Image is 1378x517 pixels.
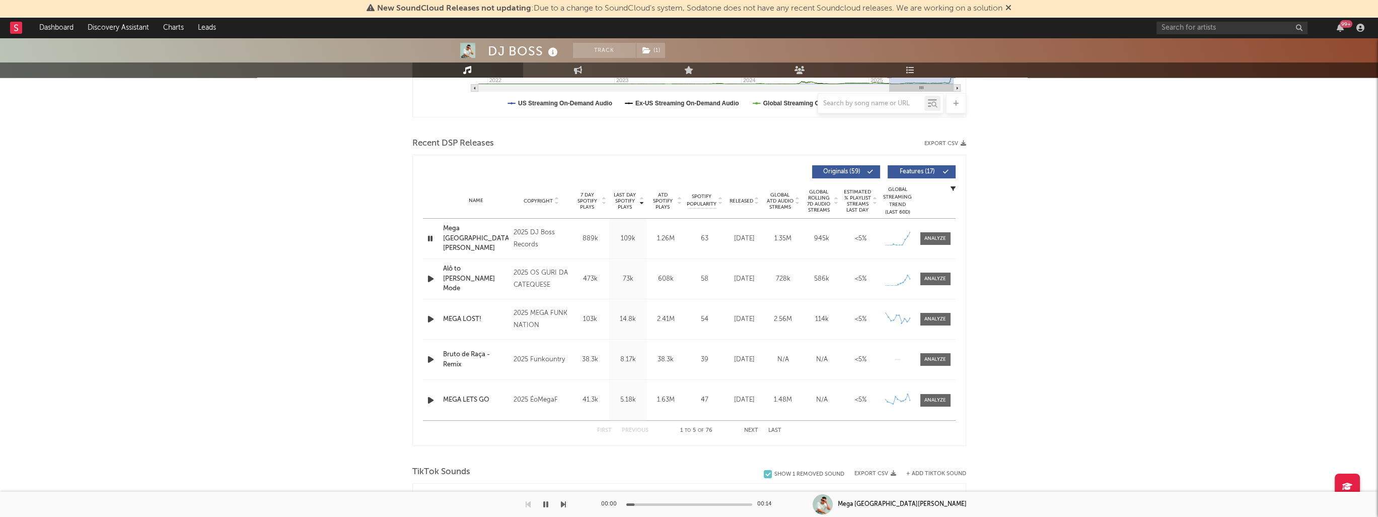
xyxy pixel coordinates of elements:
div: 2.56M [766,314,800,325]
span: : Due to a change to SoundCloud's system, Sodatone does not have any recent Soundcloud releases. ... [377,5,1002,13]
div: Name [443,197,509,205]
input: Search for artists [1156,22,1308,34]
a: Dashboard [32,18,81,38]
span: Global ATD Audio Streams [766,192,794,210]
a: MEGA LETS GO [443,395,509,405]
div: 1 5 76 [669,425,724,437]
div: [DATE] [728,314,761,325]
div: 47 [687,395,722,405]
div: 114k [805,314,839,325]
div: [DATE] [728,395,761,405]
div: <5% [844,314,878,325]
span: Global Rolling 7D Audio Streams [805,189,833,213]
div: 73k [612,274,644,284]
div: 586k [805,274,839,284]
input: Search by song name or URL [818,100,924,108]
div: 608k [649,274,682,284]
button: Last [768,428,781,433]
div: 00:14 [757,498,777,510]
a: Charts [156,18,191,38]
span: Last Day Spotify Plays [612,192,638,210]
div: 41.3k [574,395,607,405]
div: N/A [766,355,800,365]
div: 2025 ÉoMegaF [514,394,568,406]
span: Spotify Popularity [687,193,716,208]
div: 1.63M [649,395,682,405]
div: [DATE] [728,234,761,244]
a: MEGA LOST! [443,314,509,325]
button: + Add TikTok Sound [906,471,966,477]
div: 54 [687,314,722,325]
a: Leads [191,18,223,38]
button: + Add TikTok Sound [896,471,966,477]
button: Features(17) [888,165,956,178]
div: 473k [574,274,607,284]
div: DJ BOSS [488,43,560,59]
span: New SoundCloud Releases not updating [377,5,531,13]
span: ATD Spotify Plays [649,192,676,210]
div: 2025 MEGA FUNK NATION [514,307,568,332]
div: 103k [574,314,607,325]
button: Track [573,43,636,58]
a: Alô to [PERSON_NAME] Mode [443,264,509,294]
div: <5% [844,355,878,365]
span: Originals ( 59 ) [819,169,865,175]
div: Global Streaming Trend (Last 60D) [883,186,913,216]
div: 2025 DJ Boss Records [514,227,568,251]
div: 38.3k [649,355,682,365]
div: 14.8k [612,314,644,325]
button: Previous [622,428,648,433]
span: Dismiss [1005,5,1011,13]
button: (1) [636,43,665,58]
button: Export CSV [924,141,966,147]
a: Bruto de Raça - Remix [443,350,509,369]
a: Discovery Assistant [81,18,156,38]
span: Features ( 17 ) [894,169,940,175]
div: 889k [574,234,607,244]
a: Mega [GEOGRAPHIC_DATA][PERSON_NAME] [443,224,509,253]
div: [DATE] [728,355,761,365]
span: 7 Day Spotify Plays [574,192,601,210]
div: 00:00 [601,498,621,510]
span: TikTok Sounds [412,466,470,478]
button: Next [744,428,758,433]
div: 5.18k [612,395,644,405]
div: 728k [766,274,800,284]
button: First [597,428,612,433]
span: of [698,428,704,433]
span: ( 1 ) [636,43,666,58]
div: 2025 OS GURI DA CATEQUESE [514,267,568,291]
div: 2025 Funkountry [514,354,568,366]
button: Export CSV [854,471,896,477]
span: Estimated % Playlist Streams Last Day [844,189,872,213]
div: [DATE] [728,274,761,284]
div: 1.48M [766,395,800,405]
div: Show 1 Removed Sound [774,471,844,478]
div: Mega [GEOGRAPHIC_DATA][PERSON_NAME] [838,500,967,509]
button: Originals(59) [812,165,880,178]
div: <5% [844,395,878,405]
div: 8.17k [612,355,644,365]
div: N/A [805,355,839,365]
div: 39 [687,355,722,365]
span: Copyright [524,198,553,204]
div: <5% [844,274,878,284]
div: 1.26M [649,234,682,244]
span: Released [730,198,753,204]
div: 38.3k [574,355,607,365]
div: 109k [612,234,644,244]
button: 99+ [1337,24,1344,32]
div: 63 [687,234,722,244]
div: <5% [844,234,878,244]
div: 58 [687,274,722,284]
span: to [685,428,691,433]
div: 2.41M [649,314,682,325]
div: N/A [805,395,839,405]
span: Recent DSP Releases [412,138,494,150]
div: 1.35M [766,234,800,244]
